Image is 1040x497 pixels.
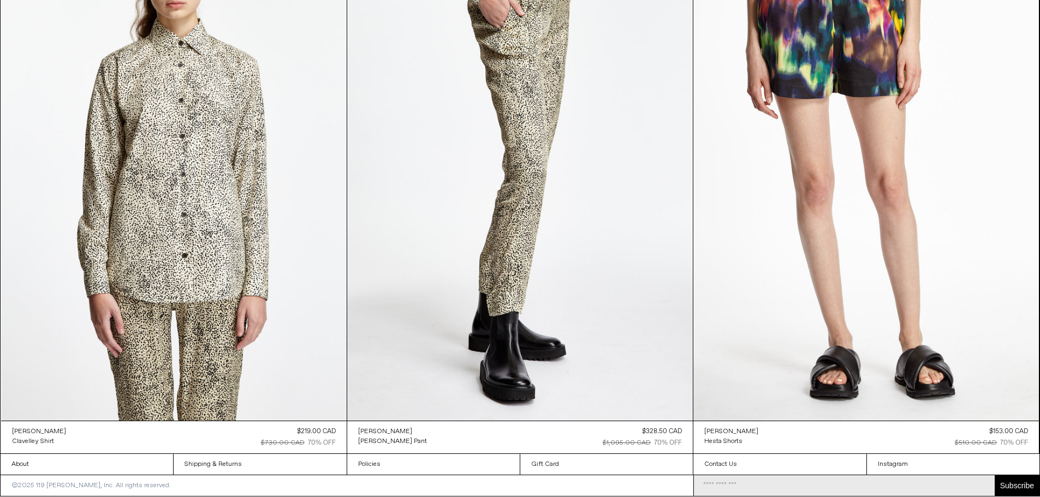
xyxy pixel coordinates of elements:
div: Hesta Shorts [704,437,742,446]
a: Gift Card [520,454,693,475]
div: 70% OFF [654,438,682,448]
a: Hesta Shorts [704,436,758,446]
div: $1,095.00 CAD [603,438,651,448]
div: 70% OFF [308,438,336,448]
input: Email Address [694,475,995,496]
p: ©2025 119 [PERSON_NAME], Inc. All rights reserved. [1,475,182,496]
div: $730.00 CAD [261,438,305,448]
a: Contact Us [693,454,866,475]
a: Instagram [867,454,1039,475]
div: [PERSON_NAME] [358,427,412,436]
a: [PERSON_NAME] [704,427,758,436]
a: [PERSON_NAME] [358,427,427,436]
div: $219.00 CAD [297,427,336,436]
a: Shipping & Returns [174,454,346,475]
div: $328.50 CAD [642,427,682,436]
a: [PERSON_NAME] [12,427,66,436]
div: $510.00 CAD [955,438,997,448]
a: Policies [347,454,520,475]
div: $153.00 CAD [989,427,1028,436]
button: Subscribe [995,475,1039,496]
a: About [1,454,173,475]
a: [PERSON_NAME] Pant [358,436,427,446]
a: Clavelley Shirt [12,436,66,446]
div: 70% OFF [1000,438,1028,448]
div: Clavelley Shirt [12,437,54,446]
